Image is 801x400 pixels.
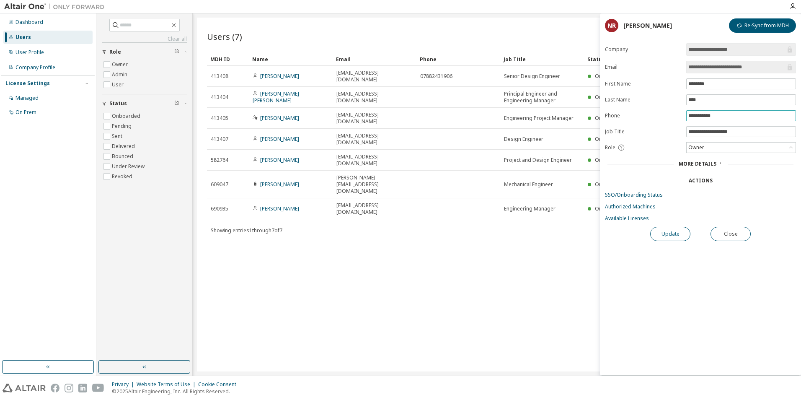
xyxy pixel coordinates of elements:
span: Status [109,100,127,107]
span: More Details [679,160,716,167]
div: Company Profile [16,64,55,71]
img: youtube.svg [92,384,104,392]
div: Job Title [504,52,581,66]
div: Actions [689,177,713,184]
span: 07882431906 [420,73,452,80]
span: Onboarded [595,181,623,188]
span: Onboarded [595,94,623,101]
label: Delivered [112,141,137,151]
div: Owner [687,143,705,152]
p: © 2025 Altair Engineering, Inc. All Rights Reserved. [112,388,241,395]
div: Users [16,34,31,41]
label: Onboarded [112,111,142,121]
span: 413405 [211,115,228,122]
span: 413404 [211,94,228,101]
span: Role [605,144,615,151]
span: 690935 [211,205,228,212]
a: SSO/Onboarding Status [605,192,796,198]
div: Privacy [112,381,137,388]
label: Last Name [605,96,681,103]
div: [PERSON_NAME] [623,22,672,29]
div: Owner [687,143,796,153]
a: Available Licenses [605,215,796,222]
img: altair_logo.svg [3,384,46,392]
span: [EMAIL_ADDRESS][DOMAIN_NAME] [336,132,413,146]
a: [PERSON_NAME] [260,156,299,164]
a: [PERSON_NAME] [PERSON_NAME] [253,90,299,104]
div: Name [252,52,329,66]
div: License Settings [5,80,50,87]
label: Admin [112,70,129,80]
label: Bounced [112,151,135,161]
a: [PERSON_NAME] [260,135,299,143]
button: Update [650,227,690,241]
label: Sent [112,131,124,141]
a: [PERSON_NAME] [260,73,299,80]
button: Role [102,43,187,61]
span: Mechanical Engineer [504,181,553,188]
span: [PERSON_NAME][EMAIL_ADDRESS][DOMAIN_NAME] [336,174,413,195]
a: [PERSON_NAME] [260,181,299,188]
span: 413408 [211,73,228,80]
div: User Profile [16,49,44,56]
span: Onboarded [595,205,623,212]
button: Status [102,94,187,113]
span: [EMAIL_ADDRESS][DOMAIN_NAME] [336,202,413,216]
img: instagram.svg [65,384,73,392]
span: 413407 [211,136,228,143]
div: MDH ID [210,52,245,66]
img: facebook.svg [51,384,59,392]
div: On Prem [16,109,36,116]
label: First Name [605,81,681,87]
span: Onboarded [595,73,623,80]
div: Email [336,52,413,66]
span: Users (7) [207,31,242,42]
label: Owner [112,60,129,70]
span: Design Engineer [504,136,543,143]
div: Managed [16,95,39,101]
a: [PERSON_NAME] [260,205,299,212]
span: Clear filter [174,100,179,107]
span: Role [109,49,121,55]
span: Senior Design Engineer [504,73,560,80]
a: Clear all [102,36,187,42]
div: Phone [420,52,497,66]
div: NR [605,19,618,32]
label: Company [605,46,681,53]
div: Dashboard [16,19,43,26]
div: Status [587,52,743,66]
button: Re-Sync from MDH [729,18,796,33]
label: Revoked [112,171,134,182]
span: 609047 [211,181,228,188]
div: Website Terms of Use [137,381,198,388]
a: Authorized Machines [605,203,796,210]
img: Altair One [4,3,109,11]
span: Onboarded [595,156,623,164]
label: User [112,80,125,90]
span: [EMAIL_ADDRESS][DOMAIN_NAME] [336,112,413,125]
img: linkedin.svg [78,384,87,392]
button: Close [711,227,751,241]
span: Engineering Manager [504,205,556,212]
span: Principal Engineer and Engineering Manager [504,91,580,104]
span: [EMAIL_ADDRESS][DOMAIN_NAME] [336,91,413,104]
a: [PERSON_NAME] [260,114,299,122]
label: Email [605,64,681,70]
span: Project and Design Engineer [504,157,572,164]
label: Job Title [605,128,681,135]
span: 582764 [211,157,228,164]
label: Phone [605,112,681,119]
label: Pending [112,121,133,131]
span: Clear filter [174,49,179,55]
span: Onboarded [595,135,623,143]
span: Engineering Project Manager [504,115,574,122]
span: [EMAIL_ADDRESS][DOMAIN_NAME] [336,70,413,83]
span: Onboarded [595,114,623,122]
div: Cookie Consent [198,381,241,388]
span: [EMAIL_ADDRESS][DOMAIN_NAME] [336,153,413,167]
span: Showing entries 1 through 7 of 7 [211,227,282,234]
label: Under Review [112,161,146,171]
